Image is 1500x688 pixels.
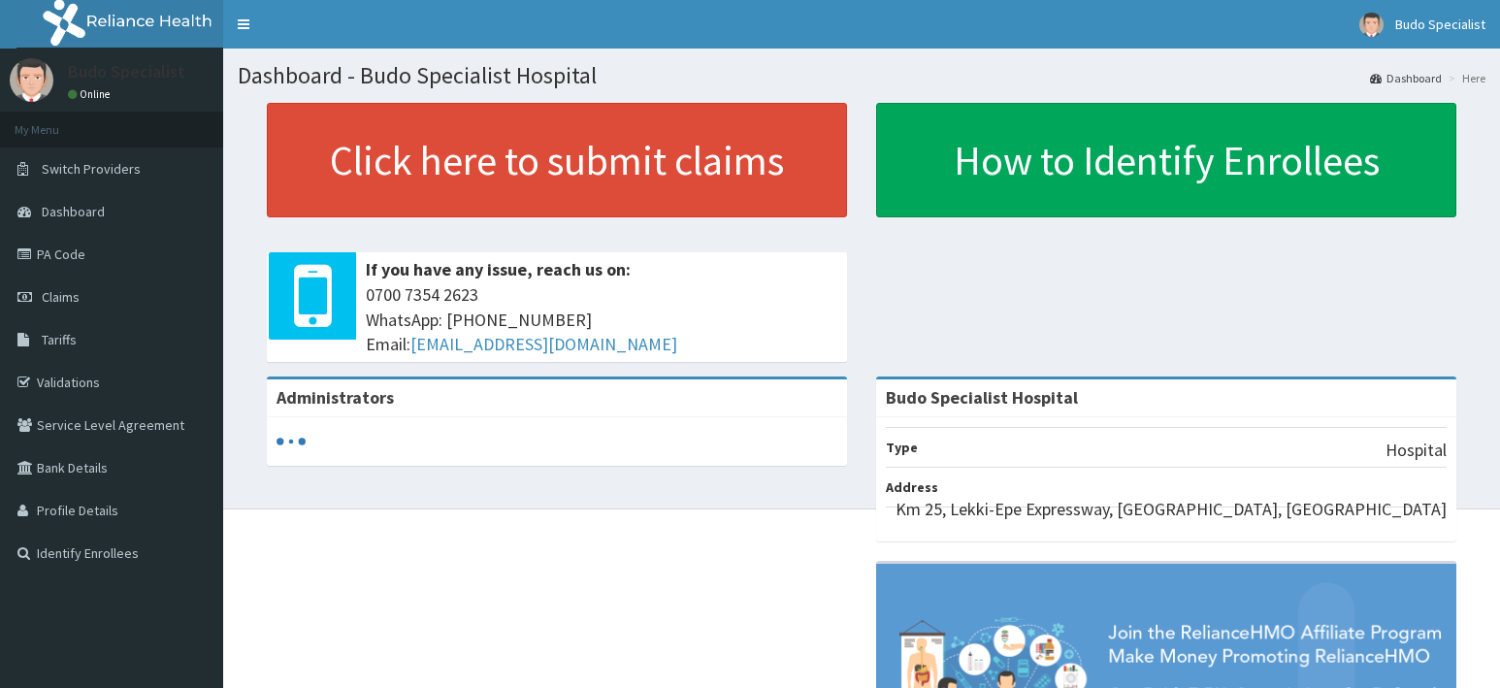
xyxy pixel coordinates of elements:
[876,103,1456,217] a: How to Identify Enrollees
[1386,438,1447,463] p: Hospital
[42,331,77,348] span: Tariffs
[1444,70,1485,86] li: Here
[42,203,105,220] span: Dashboard
[267,103,847,217] a: Click here to submit claims
[68,63,185,81] p: Budo Specialist
[886,386,1078,409] strong: Budo Specialist Hospital
[42,160,141,178] span: Switch Providers
[277,386,394,409] b: Administrators
[68,87,114,101] a: Online
[886,478,938,496] b: Address
[1395,16,1485,33] span: Budo Specialist
[42,288,80,306] span: Claims
[277,427,306,456] svg: audio-loading
[896,497,1447,522] p: Km 25, Lekki-Epe Expressway, [GEOGRAPHIC_DATA], [GEOGRAPHIC_DATA]
[366,258,631,280] b: If you have any issue, reach us on:
[1359,13,1384,37] img: User Image
[366,282,837,357] span: 0700 7354 2623 WhatsApp: [PHONE_NUMBER] Email:
[410,333,677,355] a: [EMAIL_ADDRESS][DOMAIN_NAME]
[10,58,53,102] img: User Image
[238,63,1485,88] h1: Dashboard - Budo Specialist Hospital
[886,439,918,456] b: Type
[1370,70,1442,86] a: Dashboard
